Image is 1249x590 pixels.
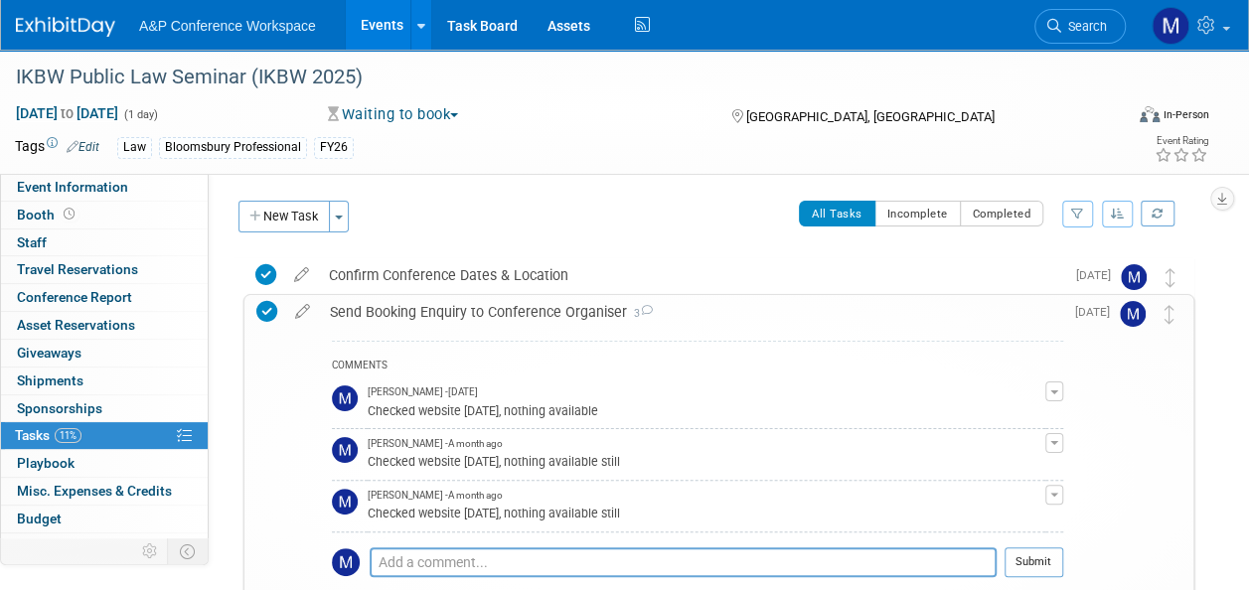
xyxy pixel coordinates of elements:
[139,18,316,34] span: A&P Conference Workspace
[314,137,354,158] div: FY26
[1,174,208,201] a: Event Information
[1075,305,1120,319] span: [DATE]
[1166,268,1175,287] i: Move task
[17,317,135,333] span: Asset Reservations
[15,104,119,122] span: [DATE] [DATE]
[1,395,208,422] a: Sponsorships
[1034,9,1126,44] a: Search
[284,266,319,284] a: edit
[1155,136,1208,146] div: Event Rating
[117,137,152,158] div: Law
[17,261,138,277] span: Travel Reservations
[58,105,77,121] span: to
[17,207,78,222] span: Booth
[332,437,358,463] img: Matt Hambridge
[746,109,995,124] span: [GEOGRAPHIC_DATA], [GEOGRAPHIC_DATA]
[17,372,83,388] span: Shipments
[17,400,102,416] span: Sponsorships
[368,437,503,451] span: [PERSON_NAME] - A month ago
[368,451,1045,470] div: Checked website [DATE], nothing available still
[1,450,208,477] a: Playbook
[15,427,81,443] span: Tasks
[17,289,132,305] span: Conference Report
[874,201,961,226] button: Incomplete
[319,258,1064,292] div: Confirm Conference Dates & Location
[55,428,81,443] span: 11%
[1165,305,1174,324] i: Move task
[1,229,208,256] a: Staff
[332,385,358,411] img: Matt Hambridge
[159,137,307,158] div: Bloomsbury Professional
[17,538,150,554] span: ROI, Objectives & ROO
[368,400,1045,419] div: Checked website [DATE], nothing available
[1,256,208,283] a: Travel Reservations
[17,511,62,526] span: Budget
[17,345,81,361] span: Giveaways
[1,202,208,228] a: Booth
[332,357,1063,377] div: COMMENTS
[1005,547,1063,577] button: Submit
[332,548,360,576] img: Matt Hambridge
[320,295,1063,329] div: Send Booking Enquiry to Conference Organiser
[122,108,158,121] span: (1 day)
[321,104,466,125] button: Waiting to book
[1,368,208,394] a: Shipments
[1,478,208,505] a: Misc. Expenses & Credits
[1141,201,1174,226] a: Refresh
[17,483,172,499] span: Misc. Expenses & Credits
[1,506,208,532] a: Budget
[332,489,358,515] img: Matt Hambridge
[1,340,208,367] a: Giveaways
[1140,106,1160,122] img: Format-Inperson.png
[1,312,208,339] a: Asset Reservations
[1163,107,1209,122] div: In-Person
[1076,268,1121,282] span: [DATE]
[133,538,168,564] td: Personalize Event Tab Strip
[1035,103,1209,133] div: Event Format
[1,422,208,449] a: Tasks11%
[1121,264,1147,290] img: Matt Hambridge
[368,489,503,503] span: [PERSON_NAME] - A month ago
[368,385,478,399] span: [PERSON_NAME] - [DATE]
[17,179,128,195] span: Event Information
[799,201,875,226] button: All Tasks
[368,503,1045,521] div: Checked website [DATE], nothing available still
[168,538,209,564] td: Toggle Event Tabs
[1,284,208,311] a: Conference Report
[238,201,330,232] button: New Task
[9,60,1107,95] div: IKBW Public Law Seminar (IKBW 2025)
[1120,301,1146,327] img: Matt Hambridge
[17,455,75,471] span: Playbook
[960,201,1044,226] button: Completed
[1,533,208,560] a: ROI, Objectives & ROO
[16,17,115,37] img: ExhibitDay
[627,307,653,320] span: 3
[17,234,47,250] span: Staff
[1061,19,1107,34] span: Search
[15,136,99,159] td: Tags
[67,140,99,154] a: Edit
[1152,7,1189,45] img: Matt Hambridge
[285,303,320,321] a: edit
[60,207,78,221] span: Booth not reserved yet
